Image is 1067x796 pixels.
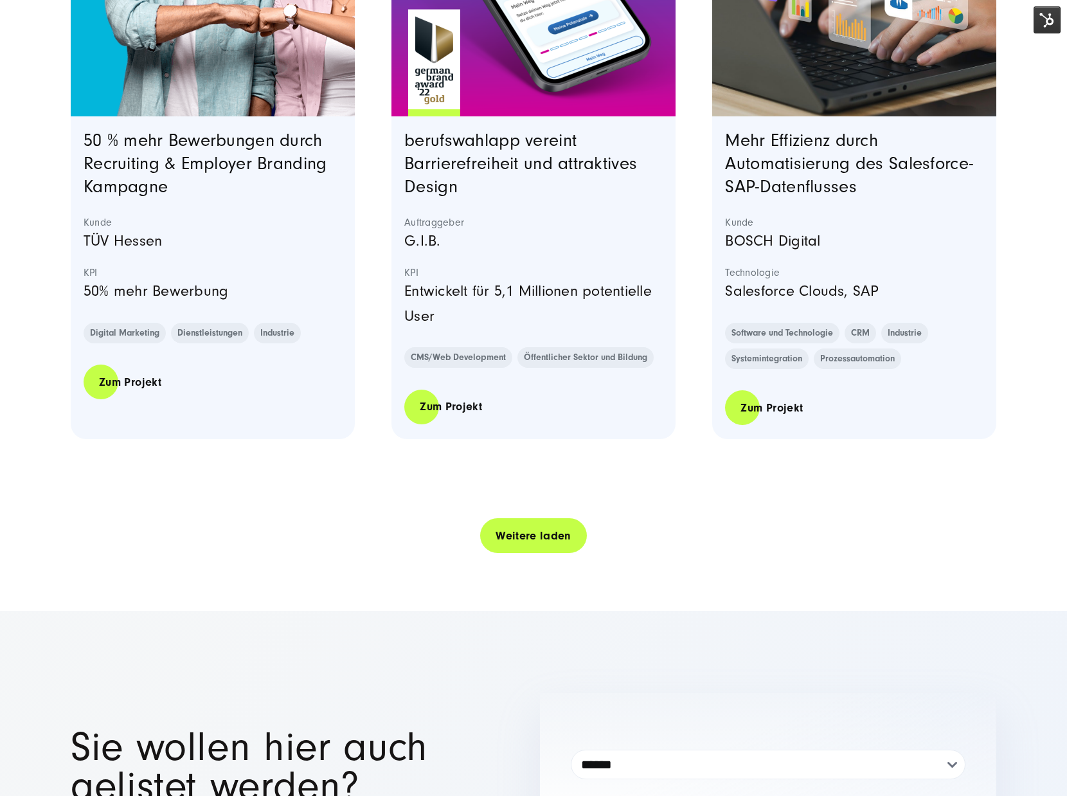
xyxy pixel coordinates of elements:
a: Industrie [254,323,301,343]
a: Zum Projekt [725,390,818,426]
p: BOSCH Digital [725,229,983,253]
strong: KPI [84,266,342,279]
strong: Kunde [84,216,342,229]
strong: Technologie [725,266,983,279]
a: CRM [845,323,876,343]
a: Prozessautomation [814,348,901,369]
a: Software und Technologie [725,323,839,343]
p: Salesforce Clouds, SAP [725,279,983,303]
strong: Kunde [725,216,983,229]
p: 50% mehr Bewerbung [84,279,342,303]
a: 50 % mehr Bewerbungen durch Recruiting & Employer Branding Kampagne [84,131,327,197]
a: Dienstleistungen [171,323,249,343]
p: G.I.B. [404,229,663,253]
a: Öffentlicher Sektor und Bildung [517,347,654,368]
p: Entwickelt für 5,1 Millionen potentielle User [404,279,663,329]
a: Digital Marketing [84,323,166,343]
p: TÜV Hessen [84,229,342,253]
a: Systemintegration [725,348,809,369]
strong: KPI [404,266,663,279]
img: HubSpot Tools-Menüschalter [1034,6,1061,33]
strong: Auftraggeber [404,216,663,229]
a: Weitere laden [480,518,587,554]
a: Mehr Effizienz durch Automatisierung des Salesforce-SAP-Datenflusses [725,131,973,197]
a: Zum Projekt [404,388,498,425]
a: Zum Projekt [84,364,177,401]
a: Industrie [881,323,928,343]
a: berufswahlapp vereint Barrierefreiheit und attraktives Design [404,131,637,197]
a: CMS/Web Development [404,347,512,368]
